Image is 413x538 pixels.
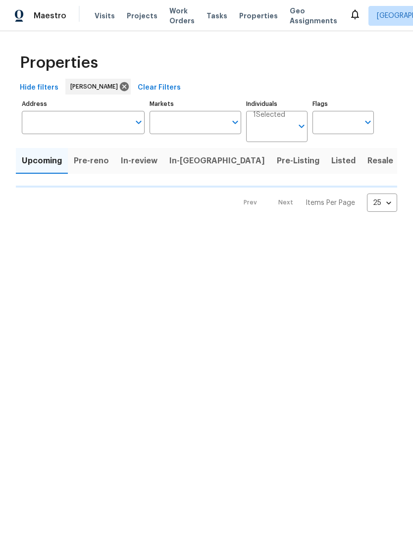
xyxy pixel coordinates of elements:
[290,6,337,26] span: Geo Assignments
[132,115,146,129] button: Open
[74,154,109,168] span: Pre-reno
[234,194,397,212] nav: Pagination Navigation
[127,11,157,21] span: Projects
[312,101,374,107] label: Flags
[70,82,122,92] span: [PERSON_NAME]
[34,11,66,21] span: Maestro
[121,154,157,168] span: In-review
[331,154,356,168] span: Listed
[169,154,265,168] span: In-[GEOGRAPHIC_DATA]
[20,82,58,94] span: Hide filters
[239,11,278,21] span: Properties
[22,154,62,168] span: Upcoming
[138,82,181,94] span: Clear Filters
[361,115,375,129] button: Open
[65,79,131,95] div: [PERSON_NAME]
[169,6,195,26] span: Work Orders
[16,79,62,97] button: Hide filters
[95,11,115,21] span: Visits
[134,79,185,97] button: Clear Filters
[253,111,285,119] span: 1 Selected
[228,115,242,129] button: Open
[295,119,309,133] button: Open
[20,58,98,68] span: Properties
[150,101,242,107] label: Markets
[306,198,355,208] p: Items Per Page
[277,154,319,168] span: Pre-Listing
[367,154,393,168] span: Resale
[246,101,308,107] label: Individuals
[22,101,145,107] label: Address
[367,190,397,216] div: 25
[206,12,227,19] span: Tasks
